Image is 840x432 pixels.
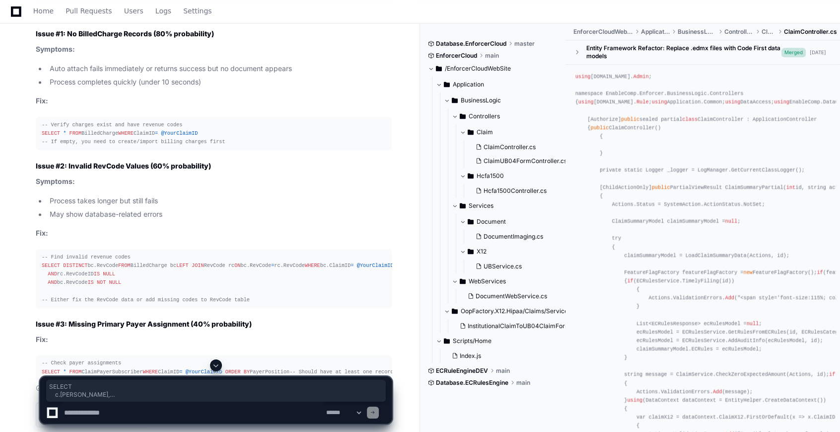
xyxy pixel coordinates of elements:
span: public [652,184,670,190]
span: using [774,99,789,105]
span: /EnforcerCloudWebSite [445,65,511,73]
strong: Fix: [36,335,48,344]
span: X12 [477,248,487,256]
strong: Fix: [36,229,48,237]
span: Admin [633,74,649,80]
span: WHERE [118,130,134,136]
span: IS [94,271,100,277]
span: null [725,218,738,224]
button: /EnforcerCloudWebSite [428,61,558,77]
span: = [350,262,353,268]
span: OopFactory.X12.Hipaa/Claims/Services [461,307,571,315]
span: = [155,130,158,136]
span: Index.js [460,352,481,360]
span: null [747,321,759,327]
button: Document [460,214,574,230]
svg: Directory [460,110,466,122]
button: WebServices [452,273,574,289]
div: BilledCharge ClaimID [42,121,386,146]
button: Hcfa1500 [460,168,574,184]
span: using [578,99,594,105]
span: LEFT [176,262,189,268]
span: Pull Requests [66,8,112,14]
div: bc.RevCode BilledCharge bc RevCode rc bc.RevCode rc.RevCode bc.ClaimID rc.RevCodeID bc.RevCode [42,253,386,304]
span: BusinessLogic [678,28,716,36]
span: InstitutionalClaimToUB04ClaimFormTransformation.cs [468,322,621,330]
span: WHERE [305,262,320,268]
button: ClaimUB04FormController.cs [472,154,568,168]
span: ON [234,262,240,268]
span: BusinessLogic [461,96,501,104]
span: -- Either fix the RevCode data or add missing codes to RevCode table [42,297,250,303]
span: class [682,116,698,122]
button: Controllers [452,108,574,124]
span: using [652,99,667,105]
span: ClaimUB04FormController.cs [484,157,567,165]
button: X12 [460,244,574,259]
span: AND [48,271,57,277]
span: -- If empty, you need to create/import billing charges first [42,139,225,145]
span: Claim [761,28,776,36]
button: ClaimController.cs [472,140,568,154]
button: InstitutionalClaimToUB04ClaimFormTransformation.cs [456,319,576,333]
span: FROM [118,262,131,268]
svg: Directory [468,216,474,228]
span: Database.EnforcerCloud [436,40,506,48]
span: master [514,40,535,48]
svg: Directory [444,335,450,347]
svg: Directory [460,275,466,287]
button: Index.js [448,349,560,363]
span: using [575,74,591,80]
span: -- Find invalid revenue codes [42,254,131,260]
span: Rule [636,99,649,105]
span: IS [87,279,93,285]
svg: Directory [436,63,442,75]
button: Hcfa1500Controller.cs [472,184,568,198]
span: if [817,269,823,275]
svg: Directory [468,246,474,258]
span: public [590,125,609,131]
li: May show database-related errors [47,209,392,220]
strong: Fix: [36,96,48,105]
li: Auto attach fails immediately or returns success but no document appears [47,63,392,75]
span: DocumentImaging.cs [484,233,543,241]
span: SELECT [42,262,60,268]
svg: Directory [468,126,474,138]
span: Add [725,295,734,301]
svg: Directory [468,170,474,182]
span: SELECT [42,130,60,136]
strong: Symptoms: [36,45,75,53]
span: using [725,99,741,105]
button: Claim [460,124,574,140]
span: DocumentWebService.cs [476,292,547,300]
span: EnforcerCloud [436,52,477,60]
strong: Issue #3: Missing Primary Payer Assignment (40% probability) [36,320,252,328]
span: new [743,269,752,275]
span: NULL [103,271,115,277]
span: if [627,278,633,284]
li: Process takes longer but still fails [47,195,392,207]
span: ClaimController.cs [484,143,536,151]
div: Entity Framework Refactor: Replace .edmx files with Code First data models [586,44,781,60]
button: DocumentImaging.cs [472,230,568,244]
span: Hcfa1500 [477,172,504,180]
span: SELECT c.[PERSON_NAME], COUNT(bc.BilledChargeID) as ChargeCount, SUM(bc.BilledAmount) as TotalBil... [49,383,383,399]
span: Application [641,28,670,36]
span: Home [33,8,54,14]
span: Merged [781,48,806,57]
button: Application [436,77,566,92]
span: = [271,262,274,268]
span: WebServices [469,277,506,285]
strong: Issue #1: No BilledCharge Records (80% probability) [36,29,214,38]
button: DocumentWebService.cs [464,289,568,303]
span: Controllers [724,28,753,36]
span: Controllers [469,112,500,120]
li: Process completes quickly (under 10 seconds) [47,77,392,88]
svg: Directory [460,200,466,212]
span: EnforcerCloudWebSite [573,28,633,36]
button: UBService.cs [472,259,568,273]
span: DISTINCT [63,262,87,268]
span: FROM [69,130,81,136]
span: public [621,116,639,122]
span: Logs [155,8,171,14]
